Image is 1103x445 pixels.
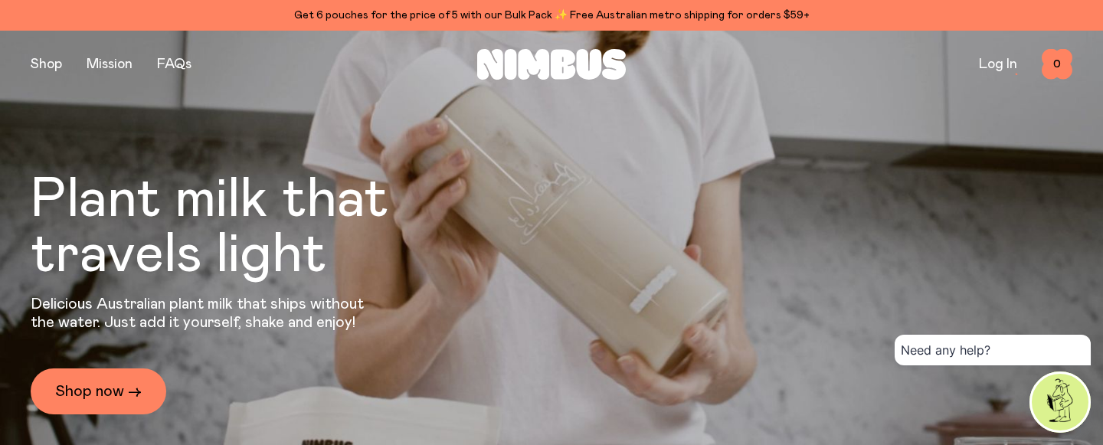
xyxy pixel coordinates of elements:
a: Shop now → [31,368,166,414]
p: Delicious Australian plant milk that ships without the water. Just add it yourself, shake and enjoy! [31,295,374,332]
div: Get 6 pouches for the price of 5 with our Bulk Pack ✨ Free Australian metro shipping for orders $59+ [31,6,1072,25]
a: Log In [979,57,1017,71]
h1: Plant milk that travels light [31,172,472,283]
a: FAQs [157,57,191,71]
a: Mission [87,57,133,71]
button: 0 [1042,49,1072,80]
img: agent [1032,374,1088,430]
div: Need any help? [895,335,1091,365]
